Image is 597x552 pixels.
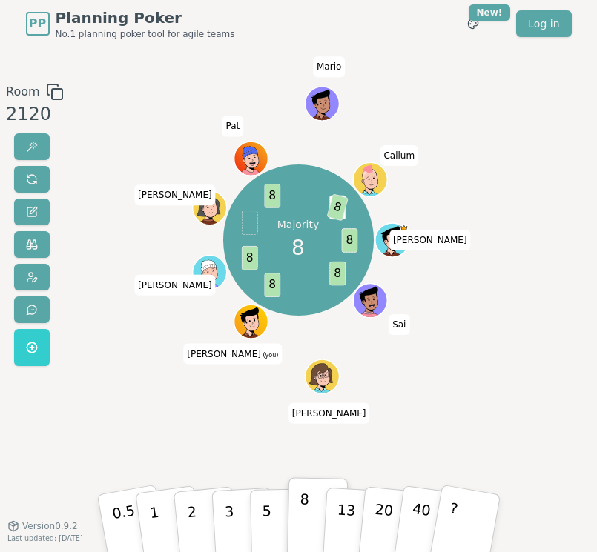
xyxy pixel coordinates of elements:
span: 8 [342,228,358,252]
span: 8 [265,184,281,207]
button: Get a named room [14,329,50,366]
span: 8 [330,262,346,285]
a: PPPlanning PokerNo.1 planning poker tool for agile teams [26,7,235,40]
span: Click to change your name [134,185,216,206]
span: PP [29,15,46,33]
button: Reveal votes [14,133,50,160]
button: Watch only [14,231,50,258]
span: (you) [261,352,279,359]
span: 5 [330,195,346,219]
span: Click to change your name [134,275,216,296]
button: New! [460,10,486,37]
span: No.1 planning poker tool for agile teams [56,28,235,40]
p: Majority [277,217,320,232]
span: Click to change your name [313,57,345,78]
span: Click to change your name [183,344,282,365]
span: Version 0.9.2 [22,520,78,532]
button: Version0.9.2 [7,520,78,532]
button: Click to change your avatar [235,306,267,338]
span: 8 [265,273,281,296]
span: 8 [327,193,349,221]
span: 8 [292,232,306,263]
button: Reset votes [14,166,50,193]
span: Planning Poker [56,7,235,28]
span: Click to change your name [380,145,418,166]
span: Click to change your name [389,314,409,335]
a: Log in [516,10,571,37]
div: New! [469,4,511,21]
span: Click to change your name [222,116,243,137]
span: Click to change your name [389,230,471,250]
button: Send feedback [14,296,50,323]
div: 2120 [6,101,64,127]
button: Change name [14,199,50,225]
button: Change avatar [14,264,50,290]
span: Mohamed is the host [400,225,409,233]
span: Room [6,83,40,101]
span: 8 [242,246,258,270]
span: Last updated: [DATE] [7,534,83,542]
span: Click to change your name [288,403,370,424]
